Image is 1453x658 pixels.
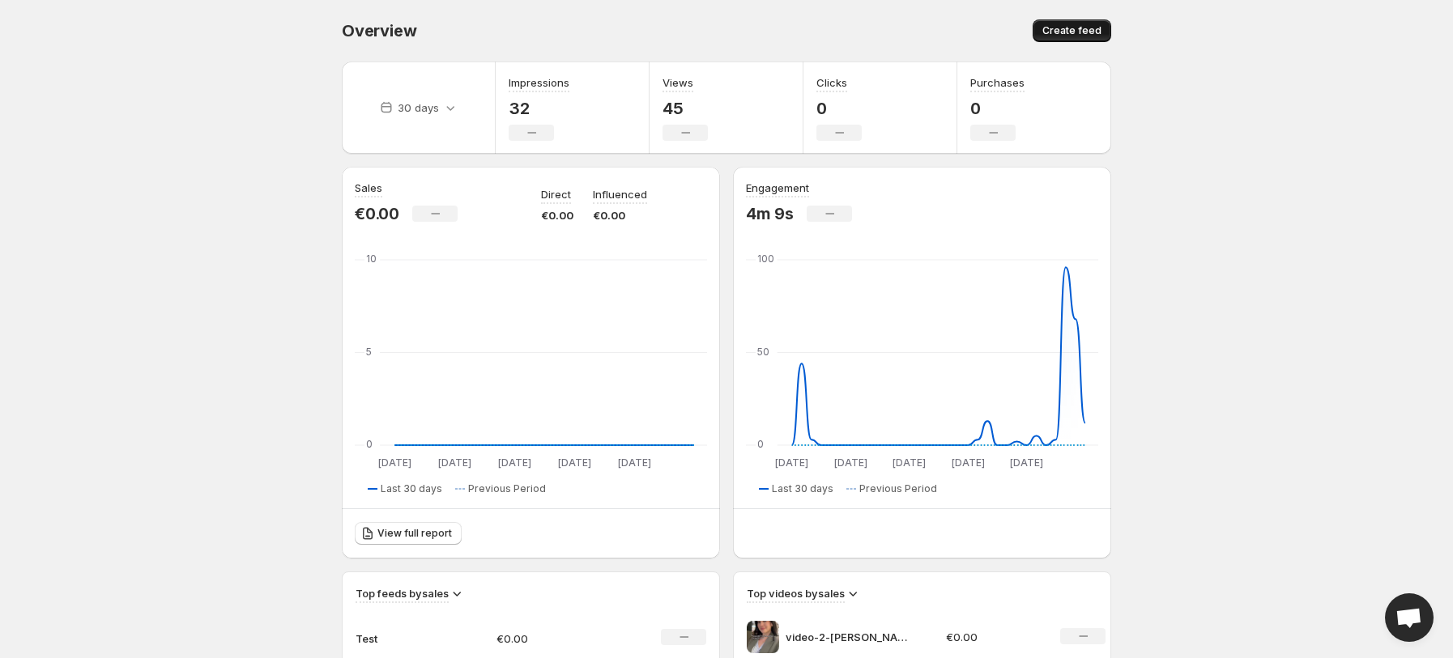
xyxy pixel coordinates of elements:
text: 100 [757,253,774,265]
h3: Impressions [509,74,569,91]
p: Influenced [593,186,647,202]
h3: Engagement [746,180,809,196]
span: View full report [377,527,452,540]
p: €0.00 [541,207,573,223]
text: 10 [366,253,377,265]
span: Previous Period [859,482,937,495]
div: Open chat [1385,593,1434,642]
text: [DATE] [834,456,867,469]
text: [DATE] [378,456,411,469]
button: Create feed [1033,19,1111,42]
p: Test [356,630,437,647]
img: video-2-joo [747,621,779,653]
p: 45 [663,99,708,118]
h3: Top videos by sales [747,585,845,601]
text: [DATE] [775,456,808,469]
span: Previous Period [468,482,546,495]
text: [DATE] [558,456,591,469]
text: [DATE] [1010,456,1043,469]
text: [DATE] [618,456,651,469]
p: €0.00 [593,207,647,223]
p: 0 [816,99,862,118]
a: View full report [355,522,462,545]
text: 50 [757,346,769,358]
h3: Sales [355,180,382,196]
text: 0 [757,438,764,450]
text: [DATE] [438,456,471,469]
p: 0 [970,99,1025,118]
p: 32 [509,99,569,118]
text: [DATE] [893,456,926,469]
span: Last 30 days [381,482,442,495]
text: 5 [366,346,372,358]
h3: Clicks [816,74,847,91]
span: Create feed [1042,24,1101,37]
p: €0.00 [496,630,611,647]
p: video-2-[PERSON_NAME] [786,629,907,645]
p: €0.00 [946,629,1042,645]
p: Direct [541,186,571,202]
text: [DATE] [498,456,531,469]
h3: Purchases [970,74,1025,91]
p: 30 days [398,100,439,116]
text: 0 [366,438,373,450]
h3: Top feeds by sales [356,585,449,601]
h3: Views [663,74,693,91]
text: [DATE] [952,456,985,469]
span: Last 30 days [772,482,833,495]
p: 4m 9s [746,204,794,223]
p: €0.00 [355,204,399,223]
span: Overview [342,21,416,40]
